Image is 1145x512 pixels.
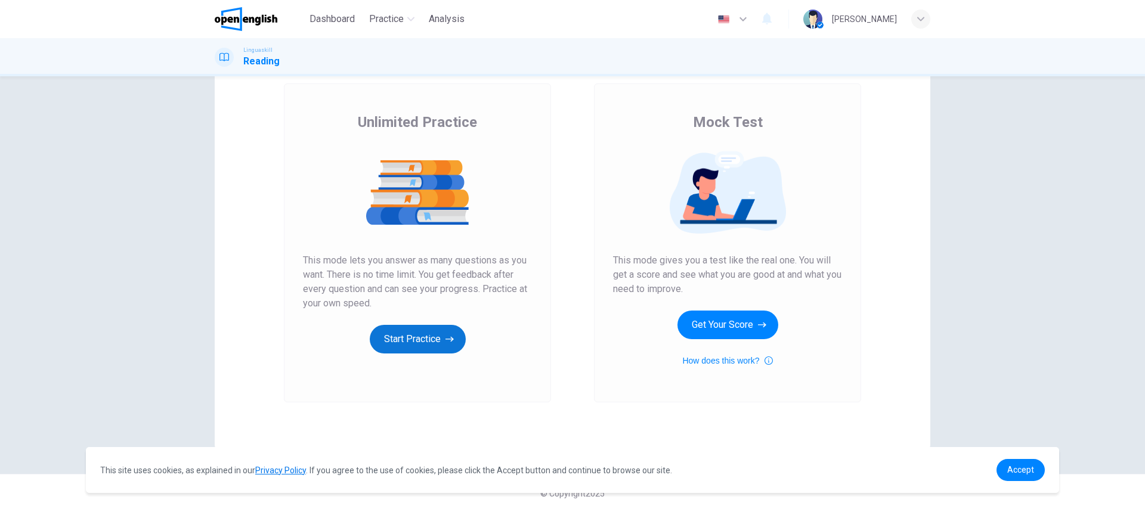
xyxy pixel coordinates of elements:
[255,466,306,475] a: Privacy Policy
[215,7,277,31] img: OpenEnglish logo
[303,253,532,311] span: This mode lets you answer as many questions as you want. There is no time limit. You get feedback...
[997,459,1045,481] a: dismiss cookie message
[540,489,605,498] span: © Copyright 2025
[215,7,305,31] a: OpenEnglish logo
[716,15,731,24] img: en
[370,325,466,353] button: Start Practice
[682,353,772,368] button: How does this work?
[369,12,404,26] span: Practice
[243,46,273,54] span: Linguaskill
[693,113,763,132] span: Mock Test
[310,12,355,26] span: Dashboard
[305,8,360,30] button: Dashboard
[243,54,280,69] h1: Reading
[424,8,469,30] button: Analysis
[364,8,419,30] button: Practice
[613,253,842,296] span: This mode gives you a test like the real one. You will get a score and see what you are good at a...
[677,311,778,339] button: Get Your Score
[100,466,672,475] span: This site uses cookies, as explained in our . If you agree to the use of cookies, please click th...
[429,12,465,26] span: Analysis
[832,12,897,26] div: [PERSON_NAME]
[1007,465,1034,474] span: Accept
[803,10,822,29] img: Profile picture
[86,447,1059,493] div: cookieconsent
[358,113,477,132] span: Unlimited Practice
